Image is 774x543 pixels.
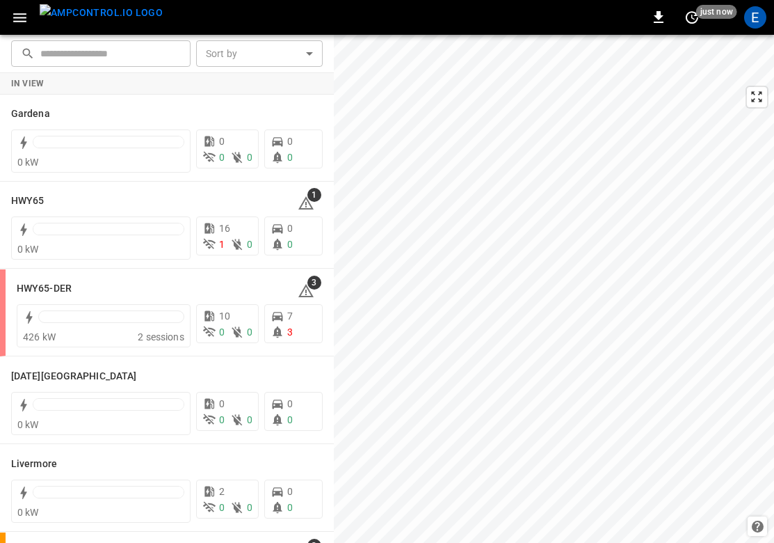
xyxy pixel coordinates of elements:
span: 0 [219,136,225,147]
span: 0 [247,326,252,338]
span: 2 [219,486,225,497]
span: 1 [219,239,225,250]
strong: In View [11,79,45,88]
span: 0 [219,398,225,409]
span: 0 [287,414,293,425]
span: 0 [219,414,225,425]
span: 3 [287,326,293,338]
span: 0 [287,136,293,147]
span: 16 [219,223,230,234]
span: 0 [247,152,252,163]
h6: HWY65-DER [17,281,72,297]
span: 0 [219,152,225,163]
canvas: Map [334,35,774,543]
img: ampcontrol.io logo [40,4,163,22]
span: just now [696,5,737,19]
span: 1 [307,188,321,202]
span: 0 [247,414,252,425]
span: 0 [287,239,293,250]
span: 0 kW [17,507,39,518]
h6: Gardena [11,107,50,122]
span: 0 [287,502,293,513]
span: 0 [287,486,293,497]
span: 0 [219,326,225,338]
span: 0 [287,398,293,409]
h6: Karma Center [11,369,136,384]
span: 0 [287,152,293,163]
span: 0 [247,239,252,250]
span: 10 [219,310,230,322]
button: set refresh interval [681,6,703,29]
h6: Livermore [11,457,57,472]
span: 2 sessions [138,331,184,343]
span: 0 [287,223,293,234]
span: 0 [247,502,252,513]
span: 0 kW [17,419,39,430]
h6: HWY65 [11,194,45,209]
span: 0 kW [17,244,39,255]
span: 426 kW [23,331,56,343]
span: 7 [287,310,293,322]
span: 0 [219,502,225,513]
span: 0 kW [17,157,39,168]
span: 3 [307,276,321,290]
div: profile-icon [744,6,766,29]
